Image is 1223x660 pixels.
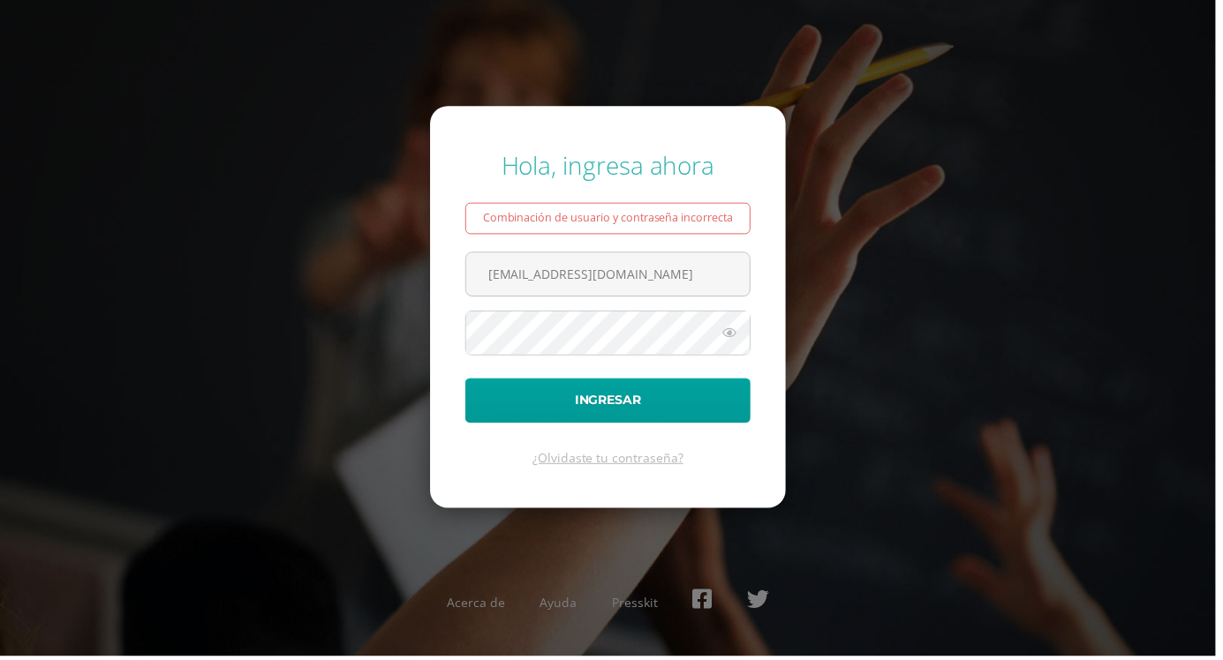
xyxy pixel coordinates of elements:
[469,254,754,297] input: Correo electrónico o usuario
[536,452,688,469] a: ¿Olvidaste tu contraseña?
[615,597,661,614] a: Presskit
[468,204,755,236] div: Combinación de usuario y contraseña incorrecta
[468,149,755,183] div: Hola, ingresa ahora
[543,597,580,614] a: Ayuda
[468,380,755,425] button: Ingresar
[449,597,508,614] a: Acerca de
